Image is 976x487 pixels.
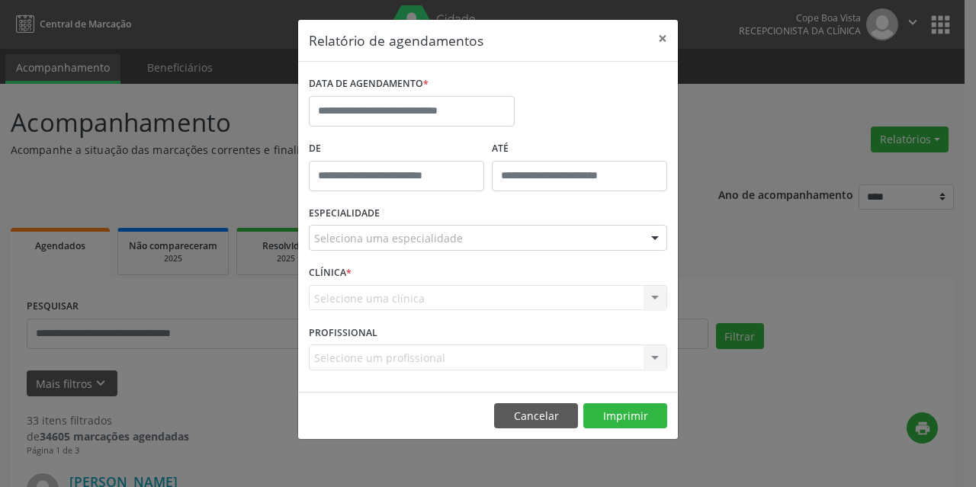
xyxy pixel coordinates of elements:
[492,137,667,161] label: ATÉ
[309,72,429,96] label: DATA DE AGENDAMENTO
[309,30,483,50] h5: Relatório de agendamentos
[309,321,377,344] label: PROFISSIONAL
[494,403,578,429] button: Cancelar
[583,403,667,429] button: Imprimir
[309,202,380,226] label: ESPECIALIDADE
[309,137,484,161] label: De
[314,230,463,246] span: Seleciona uma especialidade
[647,20,678,57] button: Close
[309,261,352,285] label: CLÍNICA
